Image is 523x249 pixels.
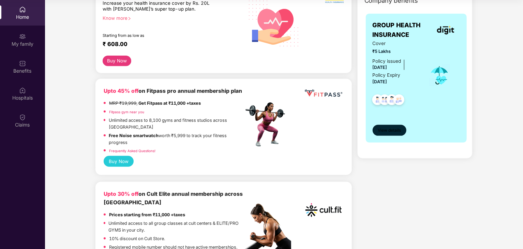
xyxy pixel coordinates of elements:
[104,156,134,167] button: Buy Now
[109,220,244,234] p: Unlimited access to all group classes at cult centers & ELITE/PRO GYMS in your city.
[109,117,244,131] p: Unlimited access to 8,100 gyms and fitness studios across [GEOGRAPHIC_DATA]
[429,64,451,87] img: icon
[19,33,26,40] img: svg+xml;base64,PHN2ZyB3aWR0aD0iMjAiIGhlaWdodD0iMjAiIHZpZXdCb3g9IjAgMCAyMCAyMCIgZmlsbD0ibm9uZSIgeG...
[103,56,132,66] button: Buy Now
[373,79,387,84] span: [DATE]
[104,191,243,206] b: on Cult Elite annual membership across [GEOGRAPHIC_DATA]
[376,92,393,109] img: svg+xml;base64,PHN2ZyB4bWxucz0iaHR0cDovL3d3dy53My5vcmcvMjAwMC9zdmciIHdpZHRoPSI0OC45MTUiIGhlaWdodD...
[109,110,144,114] a: Fitpass gym near you
[128,17,131,20] span: right
[103,41,237,49] div: ₹ 608.00
[19,87,26,94] img: svg+xml;base64,PHN2ZyBpZD0iSG9zcGl0YWxzIiB4bWxucz0iaHR0cDovL3d3dy53My5vcmcvMjAwMC9zdmciIHdpZHRoPS...
[104,88,242,94] b: on Fitpass pro annual membership plan
[391,92,407,109] img: svg+xml;base64,PHN2ZyB4bWxucz0iaHR0cDovL3d3dy53My5vcmcvMjAwMC9zdmciIHdpZHRoPSI0OC45NDMiIGhlaWdodD...
[369,92,386,109] img: svg+xml;base64,PHN2ZyB4bWxucz0iaHR0cDovL3d3dy53My5vcmcvMjAwMC9zdmciIHdpZHRoPSI0OC45NDMiIGhlaWdodD...
[373,20,431,40] span: GROUP HEALTH INSURANCE
[103,33,215,38] div: Starting from as low as
[373,125,406,136] button: View details
[303,87,343,100] img: fppp.png
[104,88,138,94] b: Upto 45% off
[19,60,26,67] img: svg+xml;base64,PHN2ZyBpZD0iQmVuZWZpdHMiIHhtbG5zPSJodHRwOi8vd3d3LnczLm9yZy8yMDAwL3N2ZyIgd2lkdGg9Ij...
[109,101,137,106] del: MRP ₹19,999,
[109,132,244,146] p: worth ₹5,999 to track your fitness progress
[109,212,185,217] strong: Prices starting from ₹11,000 +taxes
[109,149,155,153] a: Frequently Asked Questions!
[378,127,401,134] span: View details
[437,26,454,34] img: insurerLogo
[303,190,343,230] img: cult.png
[138,101,201,106] strong: Get Fitpass at ₹11,000 +taxes
[373,65,387,70] span: [DATE]
[373,58,401,65] div: Policy issued
[243,101,291,148] img: fpp.png
[373,72,401,79] div: Policy Expiry
[103,0,214,13] div: Increase your health insurance cover by Rs. 20L with [PERSON_NAME]’s super top-up plan.
[104,191,138,197] b: Upto 30% off
[103,15,240,20] div: Know more
[109,133,159,138] strong: Free Noise smartwatch
[373,40,419,47] span: Cover
[373,48,419,55] span: ₹5 Lakhs
[19,6,26,13] img: svg+xml;base64,PHN2ZyBpZD0iSG9tZSIgeG1sbnM9Imh0dHA6Ly93d3cudzMub3JnLzIwMDAvc3ZnIiB3aWR0aD0iMjAiIG...
[109,235,165,242] p: 10% discount on Cult Store.
[19,114,26,121] img: svg+xml;base64,PHN2ZyBpZD0iQ2xhaW0iIHhtbG5zPSJodHRwOi8vd3d3LnczLm9yZy8yMDAwL3N2ZyIgd2lkdGg9IjIwIi...
[384,92,400,109] img: svg+xml;base64,PHN2ZyB4bWxucz0iaHR0cDovL3d3dy53My5vcmcvMjAwMC9zdmciIHdpZHRoPSI0OC45NDMiIGhlaWdodD...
